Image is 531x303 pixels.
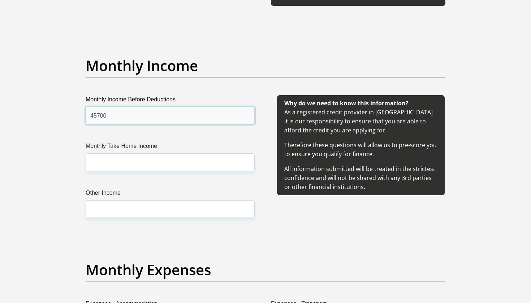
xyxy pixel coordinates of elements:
label: Monthly Take Home Income [86,142,255,153]
input: Other Income [86,200,255,218]
b: Why do we need to know this information? [284,99,409,107]
input: Monthly Take Home Income [86,153,255,171]
h2: Monthly Income [86,57,445,74]
label: Monthly Income Before Deductions [86,95,255,107]
h2: Monthly Expenses [86,261,445,278]
input: Monthly Income Before Deductions [86,107,255,124]
span: As a registered credit provider in [GEOGRAPHIC_DATA] it is our responsibility to ensure that you ... [284,99,437,191]
label: Other Income [86,189,255,200]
